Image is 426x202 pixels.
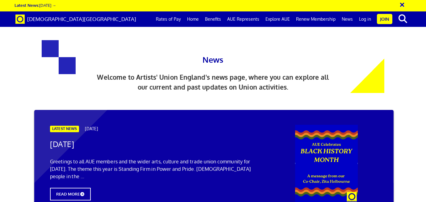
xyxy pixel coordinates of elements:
span: [DATE] [85,126,98,131]
span: LATEST NEWS [50,126,79,132]
a: Benefits [202,11,224,27]
h1: News [139,40,287,66]
a: Renew Membership [293,11,339,27]
span: [DEMOGRAPHIC_DATA][GEOGRAPHIC_DATA] [27,16,136,22]
p: Greetings to all AUE members and the wider arts, culture and trade union community for [DATE]. Th... [50,158,265,180]
span: READ MORE [50,188,91,200]
strong: Latest News: [15,2,39,8]
button: search [394,12,412,25]
span: Welcome to Artists' Union England's news page, where you can explore all our current and past upd... [97,73,329,91]
a: Explore AUE [262,11,293,27]
a: Home [184,11,202,27]
h2: [DATE] [50,140,265,149]
a: News [339,11,356,27]
a: Rates of Pay [153,11,184,27]
a: Latest News:[DATE] → [15,2,56,8]
a: Brand [DEMOGRAPHIC_DATA][GEOGRAPHIC_DATA] [11,11,141,27]
a: Log in [356,11,374,27]
a: AUE Represents [224,11,262,27]
a: Join [377,14,392,24]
